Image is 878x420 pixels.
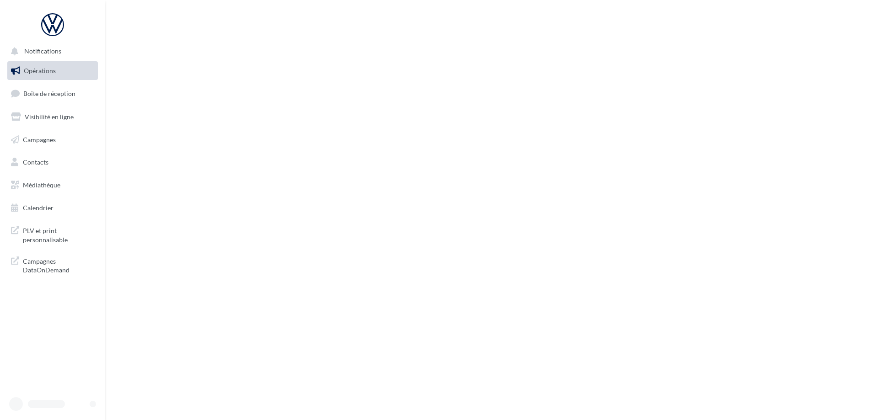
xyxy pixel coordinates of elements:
span: Opérations [24,67,56,74]
span: Notifications [24,48,61,55]
a: Boîte de réception [5,84,100,103]
span: Calendrier [23,204,54,212]
span: Campagnes [23,135,56,143]
a: Contacts [5,153,100,172]
a: Calendrier [5,198,100,218]
span: Boîte de réception [23,90,75,97]
span: Médiathèque [23,181,60,189]
a: PLV et print personnalisable [5,221,100,248]
a: Campagnes [5,130,100,149]
a: Médiathèque [5,175,100,195]
a: Campagnes DataOnDemand [5,251,100,278]
span: Visibilité en ligne [25,113,74,121]
span: Campagnes DataOnDemand [23,255,94,275]
a: Visibilité en ligne [5,107,100,127]
a: Opérations [5,61,100,80]
span: Contacts [23,158,48,166]
span: PLV et print personnalisable [23,224,94,244]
